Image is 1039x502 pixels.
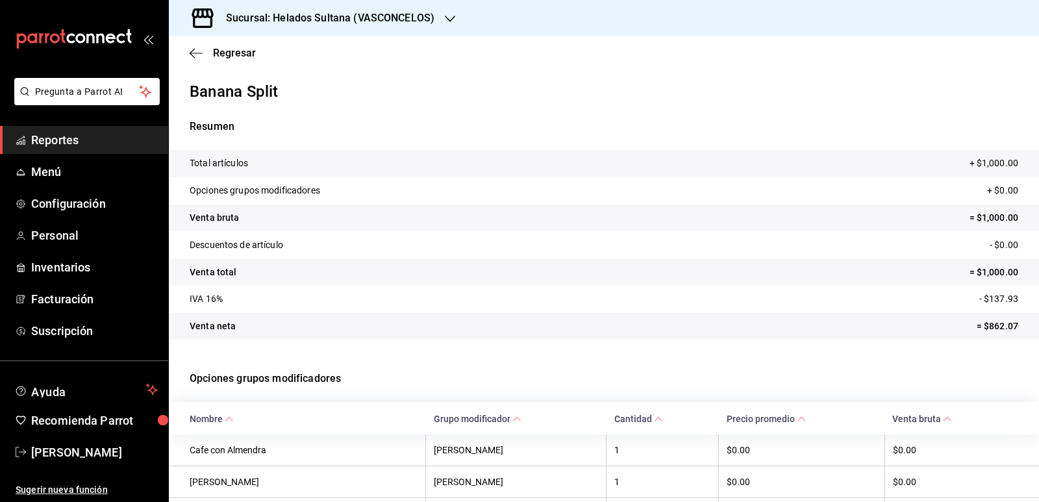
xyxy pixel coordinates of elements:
p: - $137.93 [979,292,1018,306]
th: [PERSON_NAME] [169,466,426,497]
th: 1 [607,434,719,466]
th: $0.00 [884,434,1039,466]
p: = $862.07 [977,320,1018,333]
span: Nombre [190,414,234,424]
p: Total artículos [190,157,248,170]
span: Pregunta a Parrot AI [35,85,140,99]
p: - $0.00 [990,238,1018,252]
p: IVA 16% [190,292,223,306]
span: Suscripción [31,322,158,340]
p: = $1,000.00 [970,266,1018,279]
p: Opciones grupos modificadores [190,184,320,197]
p: Descuentos de artículo [190,238,283,252]
button: open_drawer_menu [143,34,153,44]
th: $0.00 [719,466,884,497]
p: Venta total [190,266,236,279]
span: Grupo modificador [434,414,521,424]
span: Venta bruta [892,414,952,424]
span: Sugerir nueva función [16,483,158,497]
p: Resumen [190,119,1018,134]
th: 1 [607,466,719,497]
h3: Sucursal: Helados Sultana (VASCONCELOS) [216,10,434,26]
span: Regresar [213,47,256,59]
th: [PERSON_NAME] [426,434,607,466]
p: Venta bruta [190,211,239,225]
span: Cantidad [614,414,663,424]
p: + $1,000.00 [970,157,1018,170]
th: Cafe con Almendra [169,434,426,466]
p: Opciones grupos modificadores [190,355,1018,402]
span: Reportes [31,131,158,149]
p: Venta neta [190,320,236,333]
span: Inventarios [31,258,158,276]
span: Ayuda [31,382,141,397]
p: = $1,000.00 [970,211,1018,225]
span: [PERSON_NAME] [31,444,158,461]
span: Menú [31,163,158,181]
p: + $0.00 [987,184,1018,197]
span: Precio promedio [727,414,806,424]
span: Facturación [31,290,158,308]
span: Configuración [31,195,158,212]
a: Pregunta a Parrot AI [9,94,160,108]
p: Banana Split [190,80,1018,103]
span: Recomienda Parrot [31,412,158,429]
th: $0.00 [884,466,1039,497]
button: Pregunta a Parrot AI [14,78,160,105]
button: Regresar [190,47,256,59]
th: $0.00 [719,434,884,466]
th: [PERSON_NAME] [426,466,607,497]
span: Personal [31,227,158,244]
